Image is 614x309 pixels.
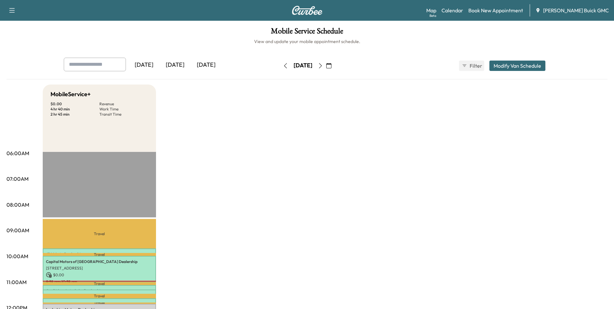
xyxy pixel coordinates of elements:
[468,6,523,14] a: Book New Appointment
[46,302,153,307] p: Grand Automotive Dealership
[6,149,29,157] p: 06:00AM
[46,279,153,284] p: 9:59 am - 10:59 am
[46,259,153,264] p: Capital Motors of [GEOGRAPHIC_DATA] Dealership
[470,62,481,70] span: Filter
[160,58,191,73] div: [DATE]
[459,61,484,71] button: Filter
[430,13,436,18] div: Beta
[6,27,608,38] h1: Mobile Service Schedule
[191,58,222,73] div: [DATE]
[441,6,463,14] a: Calendar
[543,6,609,14] span: [PERSON_NAME] Buick GMC
[6,226,29,234] p: 09:00AM
[99,101,148,107] p: Revenue
[46,293,153,298] p: Car Riders Auto Sales Dealership
[6,252,28,260] p: 10:00AM
[50,101,99,107] p: $ 0.00
[489,61,545,71] button: Modify Van Schedule
[46,288,153,293] p: Car Riders Auto Sales Dealership
[43,303,156,304] p: Travel
[43,219,156,249] p: Travel
[46,266,153,271] p: [STREET_ADDRESS]
[43,294,156,298] p: Travel
[6,38,608,45] h6: View and update your mobile appointment schedule.
[292,6,323,15] img: Curbee Logo
[50,112,99,117] p: 2 hr 45 min
[294,62,312,70] div: [DATE]
[6,175,28,183] p: 07:00AM
[128,58,160,73] div: [DATE]
[43,282,156,285] p: Travel
[6,201,29,209] p: 08:00AM
[99,112,148,117] p: Transit Time
[426,6,436,14] a: MapBeta
[6,278,27,286] p: 11:00AM
[50,90,91,99] h5: MobileService+
[46,272,153,278] p: $ 0.00
[43,253,156,256] p: Travel
[46,252,153,257] p: JDM Auto Dealership
[50,107,99,112] p: 4 hr 40 min
[99,107,148,112] p: Work Time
